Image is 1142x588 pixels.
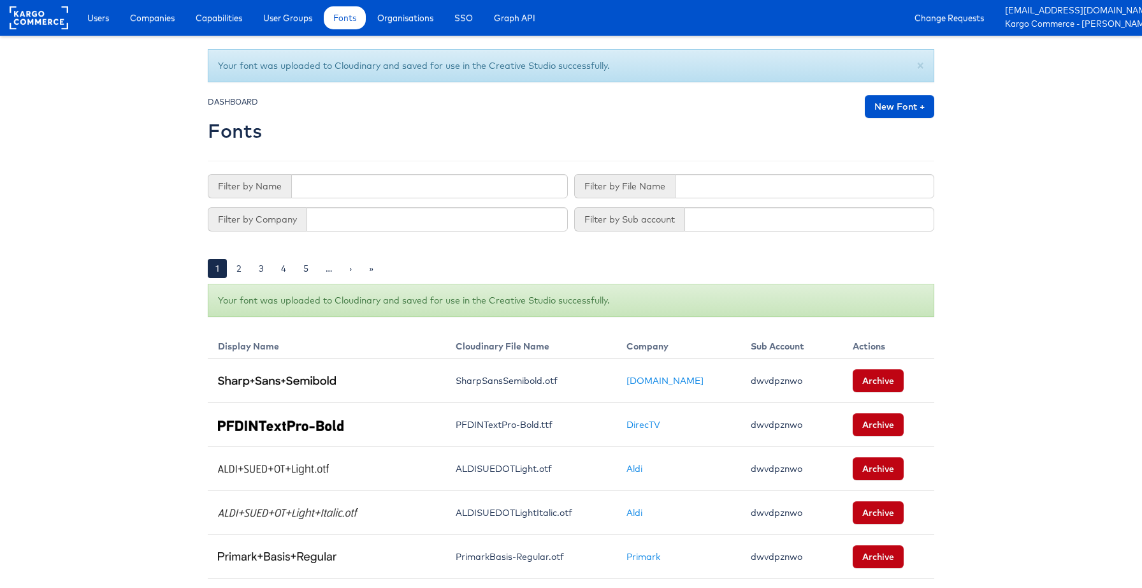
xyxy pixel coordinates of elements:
[377,11,433,24] span: Organisations
[626,551,660,562] a: Primark
[208,330,445,359] th: Display Name
[842,330,934,359] th: Actions
[853,457,904,480] button: Archive
[186,6,252,29] a: Capabilities
[445,359,616,403] td: SharpSansSemibold.otf
[342,259,359,278] a: ›
[741,535,842,579] td: dwvdpznwo
[616,330,741,359] th: Company
[626,507,642,518] a: Aldi
[218,420,343,431] img: PFDINTextPro-Bold
[741,330,842,359] th: Sub Account
[484,6,545,29] a: Graph API
[208,49,934,82] div: Your font was uploaded to Cloudinary and saved for use in the Creative Studio successfully.
[574,207,684,232] span: Filter by Sub account
[251,259,271,278] a: 3
[208,259,227,278] a: 1
[916,58,925,71] button: Close
[741,359,842,403] td: dwvdpznwo
[574,174,675,198] span: Filter by File Name
[741,491,842,535] td: dwvdpznwo
[853,545,904,568] button: Archive
[1005,18,1132,31] a: Kargo Commerce - [PERSON_NAME]
[853,501,904,524] button: Archive
[905,6,994,29] a: Change Requests
[324,6,366,29] a: Fonts
[741,447,842,491] td: dwvdpznwo
[120,6,184,29] a: Companies
[454,11,473,24] span: SSO
[626,419,660,430] a: DirecTV
[208,284,934,317] div: Your font was uploaded to Cloudinary and saved for use in the Creative Studio successfully.
[361,259,381,278] a: »
[1005,4,1132,18] a: [EMAIL_ADDRESS][DOMAIN_NAME]
[78,6,119,29] a: Users
[196,11,242,24] span: Capabilities
[853,369,904,392] button: Archive
[853,413,904,436] button: Archive
[368,6,443,29] a: Organisations
[208,97,258,107] small: DASHBOARD
[626,463,642,474] a: Aldi
[445,447,616,491] td: ALDISUEDOTLight.otf
[318,259,340,278] a: …
[445,535,616,579] td: PrimarkBasis-Regular.otf
[916,56,925,73] span: ×
[273,259,294,278] a: 4
[263,11,312,24] span: User Groups
[208,207,307,232] span: Filter by Company
[130,11,175,24] span: Companies
[218,508,358,519] img: ALDI SUED OT Light Italic.otf
[229,259,249,278] a: 2
[445,330,616,359] th: Cloudinary File Name
[208,174,291,198] span: Filter by Name
[741,403,842,447] td: dwvdpznwo
[218,464,329,475] img: ALDI SUED OT Light.otf
[254,6,322,29] a: User Groups
[87,11,109,24] span: Users
[445,491,616,535] td: ALDISUEDOTLightItalic.otf
[494,11,535,24] span: Graph API
[208,121,262,142] h2: Fonts
[218,376,336,387] img: Sharp Sans Semibold
[218,552,336,563] img: Primark Basis Regular
[865,95,934,118] a: New Font +
[445,403,616,447] td: PFDINTextPro-Bold.ttf
[333,11,356,24] span: Fonts
[445,6,482,29] a: SSO
[296,259,316,278] a: 5
[626,375,704,386] a: [DOMAIN_NAME]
